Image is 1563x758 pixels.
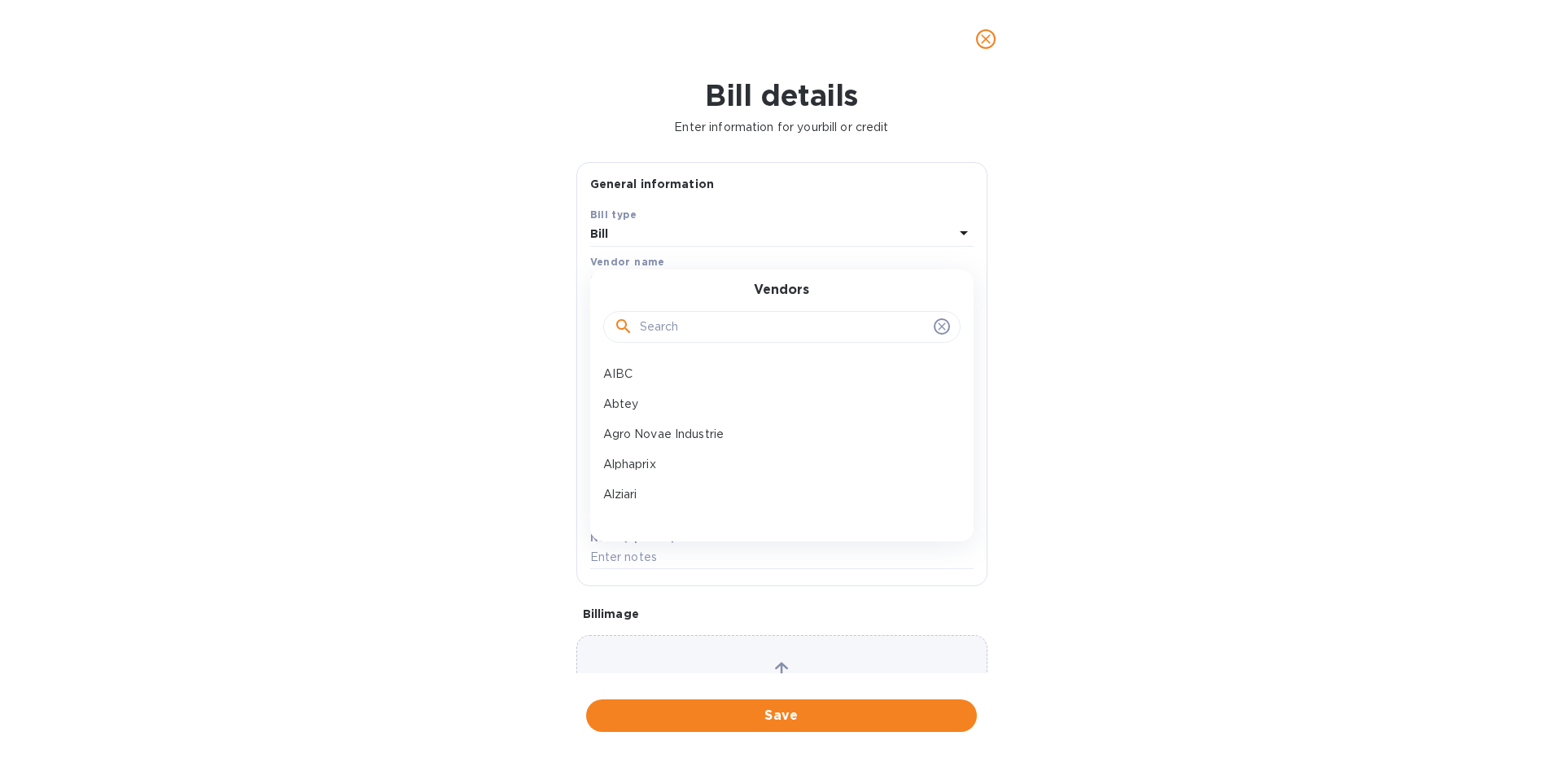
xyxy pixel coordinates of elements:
[603,396,948,413] p: Abtey
[590,273,704,290] p: Select vendor name
[640,315,927,340] input: Search
[13,78,1550,112] h1: Bill details
[586,699,977,732] button: Save
[590,256,665,268] b: Vendor name
[603,486,948,503] p: Alziari
[583,606,981,622] p: Bill image
[590,208,637,221] b: Bill type
[590,545,974,570] input: Enter notes
[966,20,1005,59] button: close
[599,706,964,725] span: Save
[13,119,1550,136] p: Enter information for your bill or credit
[603,456,948,473] p: Alphaprix
[590,533,676,543] label: Notes (optional)
[754,283,809,298] h3: Vendors
[590,227,609,240] b: Bill
[590,177,715,191] b: General information
[603,366,948,383] p: AIBC
[603,426,948,443] p: Agro Novae Industrie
